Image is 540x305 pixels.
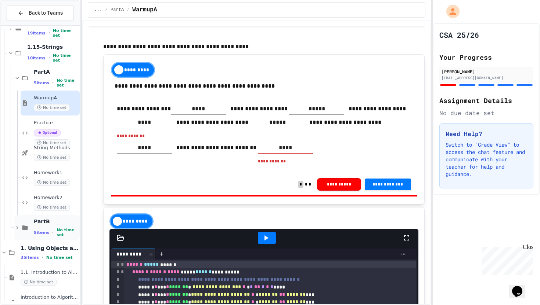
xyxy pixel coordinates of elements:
span: 1. Using Objects and Methods [21,245,78,251]
span: WarmupA [34,95,78,101]
span: 1.15-Strings [27,44,78,50]
span: 35 items [21,255,39,260]
iframe: chat widget [509,276,533,298]
div: My Account [439,3,461,20]
span: 10 items [27,56,46,60]
h1: CSA 25/26 [439,30,479,40]
span: No time set [53,53,78,63]
span: Homework1 [34,170,78,176]
span: Back to Teams [29,9,63,17]
div: [EMAIL_ADDRESS][DOMAIN_NAME] [442,75,531,81]
p: Switch to "Grade View" to access the chat feature and communicate with your teacher for help and ... [446,141,527,178]
span: PartA [34,69,78,75]
iframe: chat widget [479,244,533,275]
span: Optional [34,129,61,136]
span: No time set [21,279,57,286]
button: Back to Teams [7,5,74,21]
div: [PERSON_NAME] [442,68,531,75]
span: No time set [34,104,70,111]
span: 5 items [34,81,49,85]
div: No due date set [439,109,533,117]
span: / [105,7,108,13]
span: Practice [34,120,78,126]
span: No time set [34,204,70,211]
span: / [127,7,129,13]
span: • [52,80,54,86]
span: No time set [34,139,70,146]
span: Homework2 [34,195,78,201]
span: 19 items [27,31,46,36]
span: No time set [57,78,78,88]
span: • [42,254,43,260]
span: PartA [111,7,124,13]
h2: Assignment Details [439,95,533,106]
span: No time set [57,228,78,237]
span: PartB [34,218,78,225]
span: 1.1. Introduction to Algorithms, Programming, and Compilers [21,269,78,276]
span: • [48,55,50,61]
span: ... [94,7,102,13]
span: Introduction to Algorithms, Programming, and Compilers [21,294,78,301]
span: • [52,229,54,235]
span: WarmupA [132,5,157,14]
h3: Need Help? [446,129,527,138]
span: No time set [34,179,70,186]
span: • [48,30,50,36]
span: String Methods [34,145,78,151]
span: 5 items [34,230,49,235]
span: No time set [34,154,70,161]
h2: Your Progress [439,52,533,62]
span: No time set [53,28,78,38]
div: Chat with us now!Close [3,3,51,47]
span: No time set [46,255,73,260]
